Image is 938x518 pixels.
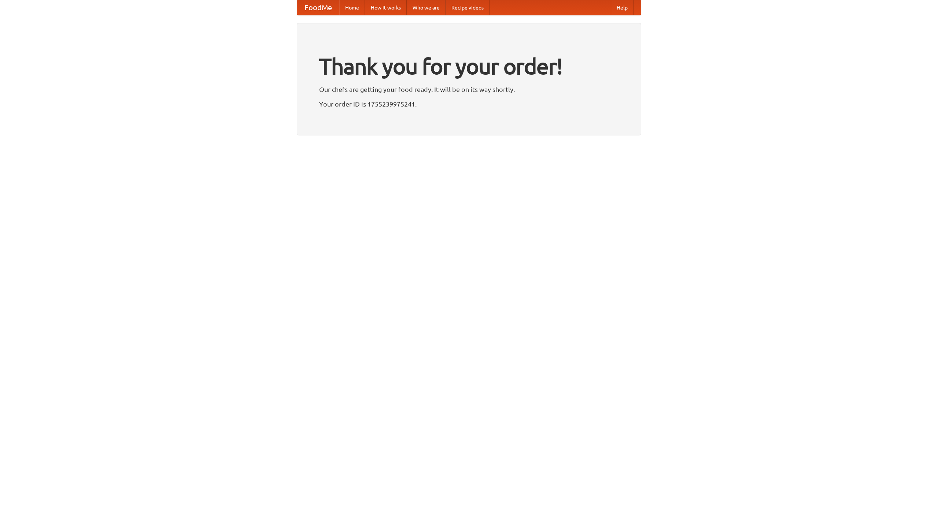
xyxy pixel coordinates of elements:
a: Recipe videos [446,0,490,15]
a: FoodMe [297,0,339,15]
p: Your order ID is 1755239975241. [319,98,619,109]
a: Home [339,0,365,15]
p: Our chefs are getting your food ready. It will be on its way shortly. [319,84,619,95]
h1: Thank you for your order! [319,49,619,84]
a: Who we are [407,0,446,15]
a: Help [611,0,634,15]
a: How it works [365,0,407,15]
